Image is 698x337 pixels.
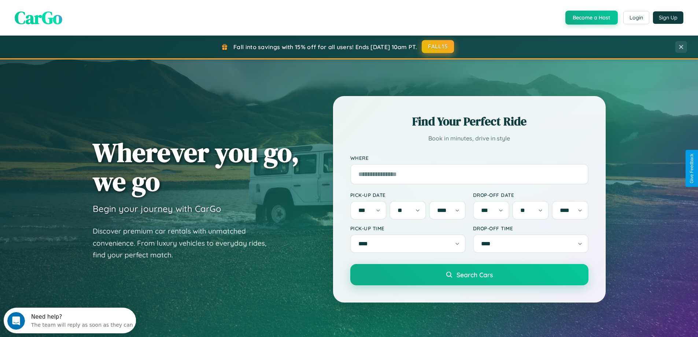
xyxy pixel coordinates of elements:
[350,133,588,144] p: Book in minutes, drive in style
[4,308,136,333] iframe: Intercom live chat discovery launcher
[7,312,25,330] iframe: Intercom live chat
[689,154,694,183] div: Give Feedback
[93,225,276,261] p: Discover premium car rentals with unmatched convenience. From luxury vehicles to everyday rides, ...
[623,11,649,24] button: Login
[27,6,129,12] div: Need help?
[350,264,588,285] button: Search Cars
[93,203,221,214] h3: Begin your journey with CarGo
[233,43,417,51] span: Fall into savings with 15% off for all users! Ends [DATE] 10am PT.
[457,271,493,279] span: Search Cars
[350,113,588,129] h2: Find Your Perfect Ride
[15,6,62,30] span: CarGo
[350,155,588,161] label: Where
[350,225,466,231] label: Pick-up Time
[422,40,454,53] button: FALL15
[350,192,466,198] label: Pick-up Date
[473,192,588,198] label: Drop-off Date
[93,138,299,196] h1: Wherever you go, we go
[27,12,129,20] div: The team will reply as soon as they can
[565,11,618,25] button: Become a Host
[3,3,136,23] div: Open Intercom Messenger
[473,225,588,231] label: Drop-off Time
[653,11,683,24] button: Sign Up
